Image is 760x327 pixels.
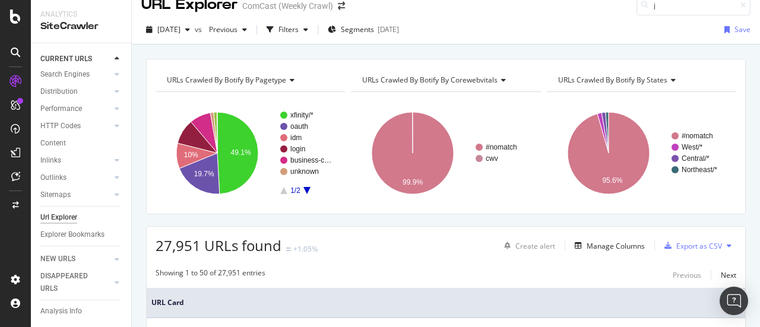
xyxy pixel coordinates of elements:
text: login [290,145,305,153]
button: Next [721,268,736,282]
a: CURRENT URLS [40,53,111,65]
div: Open Intercom Messenger [720,287,748,315]
div: Save [734,24,750,34]
button: Previous [204,20,252,39]
text: #nomatch [486,143,517,151]
div: Next [721,270,736,280]
div: Search Engines [40,68,90,81]
span: URLs Crawled By Botify By states [558,75,667,85]
button: Previous [673,268,701,282]
text: West/* [682,143,702,151]
img: Equal [286,247,291,251]
text: cwv [486,154,498,163]
text: 95.6% [602,176,622,185]
a: Sitemaps [40,189,111,201]
div: Inlinks [40,154,61,167]
div: CURRENT URLS [40,53,92,65]
span: 2025 Sep. 13th [157,24,180,34]
button: Segments[DATE] [323,20,404,39]
button: Create alert [499,236,555,255]
button: [DATE] [141,20,195,39]
div: Analytics [40,9,122,20]
svg: A chart. [547,101,733,205]
text: oauth [290,122,308,131]
div: Previous [673,270,701,280]
svg: A chart. [156,101,342,205]
div: Showing 1 to 50 of 27,951 entries [156,268,265,282]
a: Outlinks [40,172,111,184]
a: Search Engines [40,68,111,81]
text: unknown [290,167,319,176]
div: Filters [278,24,299,34]
div: Analysis Info [40,305,82,318]
span: URLs Crawled By Botify By pagetype [167,75,286,85]
button: Save [720,20,750,39]
a: Inlinks [40,154,111,167]
text: Northeast/* [682,166,717,174]
span: URL Card [151,297,731,308]
h4: URLs Crawled By Botify By states [556,71,726,90]
div: NEW URLS [40,253,75,265]
text: Central/* [682,154,710,163]
div: [DATE] [378,24,399,34]
div: Export as CSV [676,241,722,251]
div: Create alert [515,241,555,251]
a: Analysis Info [40,305,123,318]
a: DISAPPEARED URLS [40,270,111,295]
text: 99.9% [403,178,423,186]
div: Content [40,137,66,150]
div: Url Explorer [40,211,77,224]
text: idm [290,134,302,142]
text: #nomatch [682,132,713,140]
div: +1.05% [293,244,318,254]
text: 10% [184,151,198,159]
span: Segments [341,24,374,34]
text: xfinity/* [290,111,313,119]
a: NEW URLS [40,253,111,265]
div: Manage Columns [587,241,645,251]
span: URLs Crawled By Botify By corewebvitals [362,75,498,85]
a: Explorer Bookmarks [40,228,123,241]
a: HTTP Codes [40,120,111,132]
div: Sitemaps [40,189,71,201]
text: 19.7% [194,170,214,178]
a: Content [40,137,123,150]
a: Url Explorer [40,211,123,224]
span: vs [195,24,204,34]
h4: URLs Crawled By Botify By corewebvitals [360,71,530,90]
button: Filters [262,20,313,39]
div: DISAPPEARED URLS [40,270,100,295]
div: SiteCrawler [40,20,122,33]
div: Explorer Bookmarks [40,228,104,241]
text: business-c… [290,156,331,164]
button: Export as CSV [660,236,722,255]
div: arrow-right-arrow-left [338,2,345,10]
a: Distribution [40,85,111,98]
button: Manage Columns [570,239,645,253]
h4: URLs Crawled By Botify By pagetype [164,71,334,90]
text: 49.1% [231,148,251,157]
a: Performance [40,103,111,115]
div: Distribution [40,85,78,98]
svg: A chart. [351,101,537,205]
span: Previous [204,24,237,34]
div: HTTP Codes [40,120,81,132]
div: Outlinks [40,172,66,184]
text: 1/2 [290,186,300,195]
span: 27,951 URLs found [156,236,281,255]
div: Performance [40,103,82,115]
